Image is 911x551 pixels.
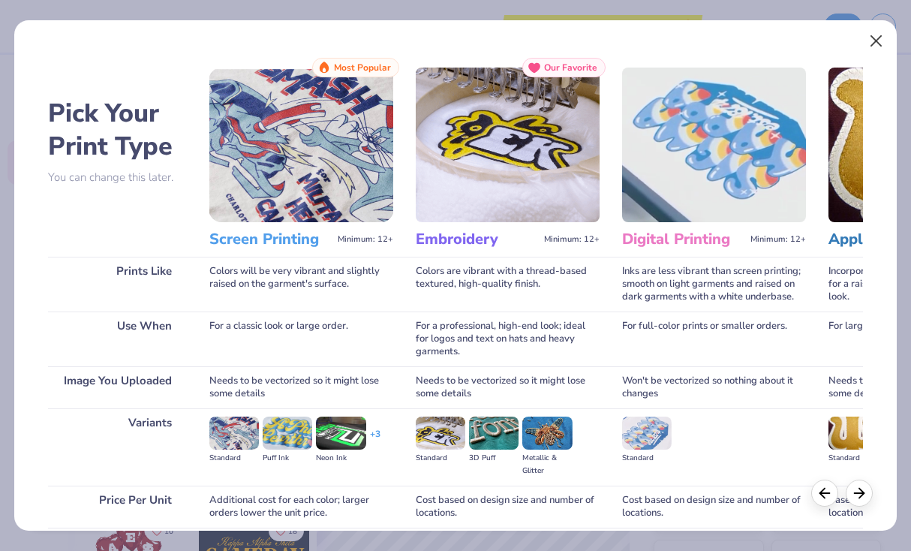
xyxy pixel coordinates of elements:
img: Neon Ink [316,417,365,450]
span: Most Popular [334,62,391,73]
div: Puff Ink [263,452,312,465]
div: Inks are less vibrant than screen printing; smooth on light garments and raised on dark garments ... [622,257,806,312]
h3: Screen Printing [209,230,332,249]
div: Image You Uploaded [48,366,187,408]
span: Our Favorite [544,62,597,73]
div: Metallic & Glitter [522,452,572,477]
div: Standard [622,452,672,465]
h3: Digital Printing [622,230,744,249]
img: Standard [416,417,465,450]
div: Neon Ink [316,452,365,465]
div: Prints Like [48,257,187,312]
img: Standard [209,417,259,450]
div: Won't be vectorized so nothing about it changes [622,366,806,408]
div: Standard [209,452,259,465]
div: 3D Puff [469,452,519,465]
div: Needs to be vectorized so it might lose some details [209,366,393,408]
h3: Embroidery [416,230,538,249]
span: Minimum: 12+ [338,234,393,245]
div: Cost based on design size and number of locations. [622,486,806,528]
img: Standard [622,417,672,450]
p: You can change this later. [48,171,187,184]
div: Colors are vibrant with a thread-based textured, high-quality finish. [416,257,600,312]
div: Needs to be vectorized so it might lose some details [416,366,600,408]
img: Digital Printing [622,68,806,222]
div: Standard [828,452,878,465]
span: Minimum: 12+ [544,234,600,245]
h2: Pick Your Print Type [48,97,187,163]
span: Minimum: 12+ [750,234,806,245]
img: Puff Ink [263,417,312,450]
img: Embroidery [416,68,600,222]
img: Screen Printing [209,68,393,222]
div: For a classic look or large order. [209,312,393,366]
img: Metallic & Glitter [522,417,572,450]
div: Colors will be very vibrant and slightly raised on the garment's surface. [209,257,393,312]
div: For a professional, high-end look; ideal for logos and text on hats and heavy garments. [416,312,600,366]
div: Variants [48,408,187,486]
div: Standard [416,452,465,465]
div: + 3 [370,428,380,453]
img: Standard [828,417,878,450]
button: Close [862,27,891,56]
div: Price Per Unit [48,486,187,528]
div: Additional cost for each color; larger orders lower the unit price. [209,486,393,528]
div: Use When [48,312,187,366]
div: For full-color prints or smaller orders. [622,312,806,366]
img: 3D Puff [469,417,519,450]
div: Cost based on design size and number of locations. [416,486,600,528]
